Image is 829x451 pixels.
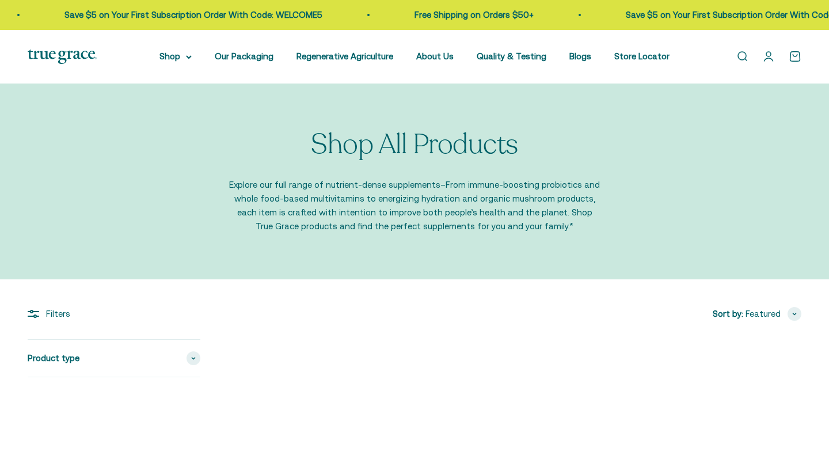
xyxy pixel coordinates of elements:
[159,50,192,63] summary: Shop
[64,8,322,22] p: Save $5 on Your First Subscription Order With Code: WELCOME5
[746,307,801,321] button: Featured
[416,51,454,61] a: About Us
[28,351,79,365] span: Product type
[311,130,518,160] p: Shop All Products
[215,51,273,61] a: Our Packaging
[28,307,200,321] div: Filters
[713,307,743,321] span: Sort by:
[28,340,200,377] summary: Product type
[569,51,591,61] a: Blogs
[227,178,602,233] p: Explore our full range of nutrient-dense supplements–From immune-boosting probiotics and whole fo...
[414,10,534,20] a: Free Shipping on Orders $50+
[746,307,781,321] span: Featured
[614,51,670,61] a: Store Locator
[477,51,546,61] a: Quality & Testing
[296,51,393,61] a: Regenerative Agriculture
